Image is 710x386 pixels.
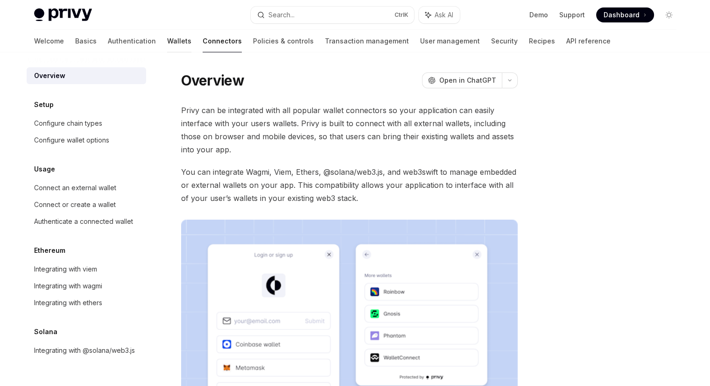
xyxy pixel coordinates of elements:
span: Ask AI [435,10,453,20]
span: Ctrl K [394,11,408,19]
a: Integrating with ethers [27,294,146,311]
div: Configure chain types [34,118,102,129]
a: Connectors [203,30,242,52]
h5: Ethereum [34,245,65,256]
div: Integrating with @solana/web3.js [34,345,135,356]
a: Integrating with wagmi [27,278,146,294]
a: Support [559,10,585,20]
a: Configure wallet options [27,132,146,149]
img: light logo [34,8,92,21]
a: Connect or create a wallet [27,196,146,213]
a: Transaction management [325,30,409,52]
a: Configure chain types [27,115,146,132]
h5: Setup [34,99,54,110]
a: Authentication [108,30,156,52]
span: Dashboard [604,10,640,20]
button: Open in ChatGPT [422,72,502,88]
a: Wallets [167,30,191,52]
div: Integrating with wagmi [34,280,102,292]
div: Configure wallet options [34,135,109,146]
div: Overview [34,70,65,81]
h1: Overview [181,72,244,89]
div: Integrating with viem [34,264,97,275]
h5: Usage [34,164,55,175]
div: Integrating with ethers [34,297,102,308]
a: Connect an external wallet [27,179,146,196]
a: Basics [75,30,97,52]
div: Connect or create a wallet [34,199,116,210]
a: Security [491,30,518,52]
h5: Solana [34,326,57,337]
button: Toggle dark mode [661,7,676,22]
a: Authenticate a connected wallet [27,213,146,230]
button: Ask AI [419,7,460,23]
a: Integrating with viem [27,261,146,278]
a: Integrating with @solana/web3.js [27,342,146,359]
div: Connect an external wallet [34,182,116,193]
a: Recipes [529,30,555,52]
a: Overview [27,67,146,84]
button: Search...CtrlK [251,7,414,23]
a: Demo [529,10,548,20]
a: API reference [566,30,611,52]
span: You can integrate Wagmi, Viem, Ethers, @solana/web3.js, and web3swift to manage embedded or exter... [181,165,518,205]
a: Welcome [34,30,64,52]
a: Dashboard [596,7,654,22]
a: User management [420,30,480,52]
div: Authenticate a connected wallet [34,216,133,227]
div: Search... [268,9,295,21]
span: Open in ChatGPT [439,76,496,85]
a: Policies & controls [253,30,314,52]
span: Privy can be integrated with all popular wallet connectors so your application can easily interfa... [181,104,518,156]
